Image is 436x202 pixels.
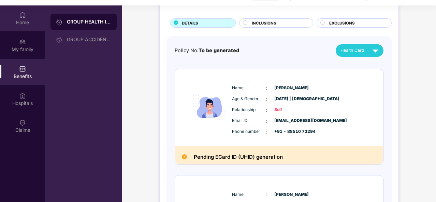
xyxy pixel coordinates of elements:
[340,47,364,54] span: Health Card
[182,154,187,159] img: Pending
[266,128,267,136] span: :
[175,47,239,55] div: Policy No:
[274,118,308,124] span: [EMAIL_ADDRESS][DOMAIN_NAME]
[19,12,26,18] img: svg+xml;base64,PHN2ZyBpZD0iSG9tZSIgeG1sbnM9Imh0dHA6Ly93d3cudzMub3JnLzIwMDAvc3ZnIiB3aWR0aD0iMjAiIG...
[182,20,198,26] span: DETAILS
[266,95,267,103] span: :
[252,20,276,26] span: INCLUSIONS
[67,37,111,42] div: GROUP ACCIDENTAL INSURANCE
[199,47,239,53] span: To be generated
[56,36,63,43] img: svg+xml;base64,PHN2ZyB3aWR0aD0iMjAiIGhlaWdodD0iMjAiIHZpZXdCb3g9IjAgMCAyMCAyMCIgZmlsbD0ibm9uZSIgeG...
[266,117,267,125] span: :
[19,38,26,45] img: svg+xml;base64,PHN2ZyB3aWR0aD0iMjAiIGhlaWdodD0iMjAiIHZpZXdCb3g9IjAgMCAyMCAyMCIgZmlsbD0ibm9uZSIgeG...
[274,96,308,102] span: [DATE] | [DEMOGRAPHIC_DATA]
[189,79,230,136] img: icon
[232,85,266,91] span: Name
[336,44,383,57] button: Health Card
[274,128,308,135] span: +91 - 88510 73294
[266,191,267,198] span: :
[329,20,355,26] span: EXCLUSIONS
[266,106,267,114] span: :
[194,153,283,161] h2: Pending ECard ID (UHID) generation
[232,96,266,102] span: Age & Gender
[232,118,266,124] span: Email ID
[274,85,308,91] span: [PERSON_NAME]
[232,128,266,135] span: Phone number
[19,92,26,99] img: svg+xml;base64,PHN2ZyBpZD0iSG9zcGl0YWxzIiB4bWxucz0iaHR0cDovL3d3dy53My5vcmcvMjAwMC9zdmciIHdpZHRoPS...
[232,107,266,113] span: Relationship
[67,18,111,25] div: GROUP HEALTH INSURANCE
[232,191,266,198] span: Name
[56,19,63,26] img: svg+xml;base64,PHN2ZyB3aWR0aD0iMjAiIGhlaWdodD0iMjAiIHZpZXdCb3g9IjAgMCAyMCAyMCIgZmlsbD0ibm9uZSIgeG...
[19,65,26,72] img: svg+xml;base64,PHN2ZyBpZD0iQmVuZWZpdHMiIHhtbG5zPSJodHRwOi8vd3d3LnczLm9yZy8yMDAwL3N2ZyIgd2lkdGg9Ij...
[266,84,267,92] span: :
[369,45,381,57] img: svg+xml;base64,PHN2ZyB4bWxucz0iaHR0cDovL3d3dy53My5vcmcvMjAwMC9zdmciIHZpZXdCb3g9IjAgMCAyNCAyNCIgd2...
[274,191,308,198] span: [PERSON_NAME]
[274,107,308,113] span: Self
[19,119,26,126] img: svg+xml;base64,PHN2ZyBpZD0iQ2xhaW0iIHhtbG5zPSJodHRwOi8vd3d3LnczLm9yZy8yMDAwL3N2ZyIgd2lkdGg9IjIwIi...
